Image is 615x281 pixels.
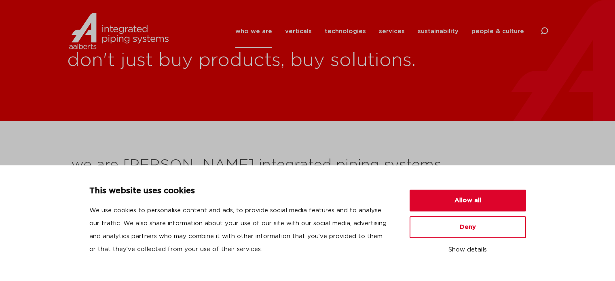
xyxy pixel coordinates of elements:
[235,15,524,48] nav: Menu
[471,15,524,48] a: people & culture
[410,190,526,211] button: Allow all
[71,156,544,175] h2: we are [PERSON_NAME] integrated piping systems
[410,243,526,257] button: Show details
[89,185,390,198] p: This website uses cookies
[285,15,312,48] a: verticals
[235,15,272,48] a: who we are
[410,216,526,238] button: Deny
[89,204,390,256] p: We use cookies to personalise content and ads, to provide social media features and to analyse ou...
[418,15,459,48] a: sustainability
[325,15,366,48] a: technologies
[379,15,405,48] a: services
